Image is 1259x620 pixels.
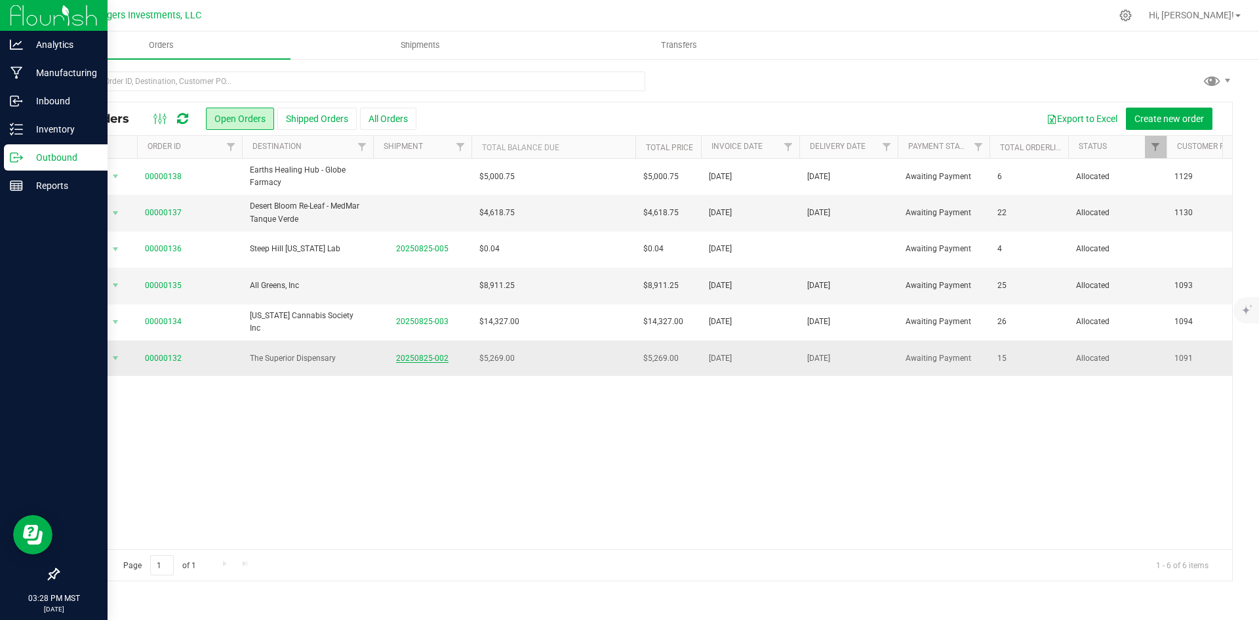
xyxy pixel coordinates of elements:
span: $14,327.00 [643,316,683,328]
span: 4 [997,243,1002,255]
a: Status [1079,142,1107,151]
span: [DATE] [807,316,830,328]
inline-svg: Analytics [10,38,23,51]
span: $14,327.00 [479,316,519,328]
span: Allocated [1076,352,1159,365]
p: 03:28 PM MST [6,592,102,604]
span: [DATE] [807,207,830,219]
div: Manage settings [1117,9,1134,22]
span: Allocated [1076,279,1159,292]
button: Export to Excel [1038,108,1126,130]
span: Orders [131,39,191,51]
span: $4,618.75 [479,207,515,219]
button: Shipped Orders [277,108,357,130]
span: Awaiting Payment [906,316,982,328]
inline-svg: Inventory [10,123,23,136]
span: Awaiting Payment [906,352,982,365]
span: $5,000.75 [643,171,679,183]
span: Allocated [1076,171,1159,183]
a: 00000138 [145,171,182,183]
span: Transfers [643,39,715,51]
a: Filter [1145,136,1167,158]
a: 00000132 [145,352,182,365]
span: [DATE] [807,352,830,365]
a: 20250825-003 [396,317,449,326]
span: Awaiting Payment [906,207,982,219]
span: [DATE] [807,171,830,183]
span: $8,911.25 [643,279,679,292]
p: [DATE] [6,604,102,614]
span: 15 [997,352,1007,365]
span: Steep Hill [US_STATE] Lab [250,243,365,255]
button: All Orders [360,108,416,130]
p: Manufacturing [23,65,102,81]
a: Filter [778,136,799,158]
span: Desert Bloom Re-Leaf - MedMar Tanque Verde [250,200,365,225]
a: Delivery Date [810,142,866,151]
a: Filter [220,136,242,158]
p: Reports [23,178,102,194]
a: Transfers [550,31,809,59]
inline-svg: Outbound [10,151,23,164]
span: 6 [997,171,1002,183]
span: $5,269.00 [479,352,515,365]
span: select [108,204,124,222]
span: $5,269.00 [643,352,679,365]
span: Page of 1 [112,555,207,575]
a: Order ID [148,142,181,151]
a: 00000135 [145,279,182,292]
span: 22 [997,207,1007,219]
span: Allocated [1076,316,1159,328]
span: Create new order [1134,114,1204,124]
span: $0.04 [479,243,500,255]
span: Life Changers Investments, LLC [66,10,201,21]
span: The Superior Dispensary [250,352,365,365]
a: Customer PO [1177,142,1230,151]
span: All Greens, Inc [250,279,365,292]
th: Total Balance Due [471,136,635,159]
span: [DATE] [709,207,732,219]
span: Earths Healing Hub - Globe Farmacy [250,164,365,189]
span: $0.04 [643,243,664,255]
span: Awaiting Payment [906,171,982,183]
span: 1091 [1174,352,1257,365]
a: Total Orderlines [1000,143,1071,152]
span: $8,911.25 [479,279,515,292]
a: Payment Status [908,142,974,151]
a: Filter [876,136,898,158]
span: 1130 [1174,207,1257,219]
span: 1094 [1174,316,1257,328]
a: Filter [351,136,373,158]
a: Orders [31,31,290,59]
inline-svg: Manufacturing [10,66,23,79]
span: [US_STATE] Cannabis Society Inc [250,310,365,335]
span: select [108,276,124,295]
span: [DATE] [709,352,732,365]
span: 25 [997,279,1007,292]
span: Hi, [PERSON_NAME]! [1149,10,1234,20]
a: Filter [968,136,989,158]
a: Destination [252,142,302,151]
span: select [108,349,124,367]
span: 1129 [1174,171,1257,183]
span: [DATE] [807,279,830,292]
span: Awaiting Payment [906,279,982,292]
span: Allocated [1076,207,1159,219]
span: 1093 [1174,279,1257,292]
span: select [108,167,124,186]
a: 00000136 [145,243,182,255]
a: 00000134 [145,316,182,328]
input: 1 [150,555,174,575]
a: Filter [450,136,471,158]
span: [DATE] [709,171,732,183]
a: Invoice Date [711,142,763,151]
input: Search Order ID, Destination, Customer PO... [58,72,645,91]
button: Create new order [1126,108,1212,130]
button: Open Orders [206,108,274,130]
span: $4,618.75 [643,207,679,219]
span: [DATE] [709,279,732,292]
span: [DATE] [709,243,732,255]
span: select [108,313,124,331]
a: 20250825-005 [396,244,449,253]
inline-svg: Reports [10,179,23,192]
